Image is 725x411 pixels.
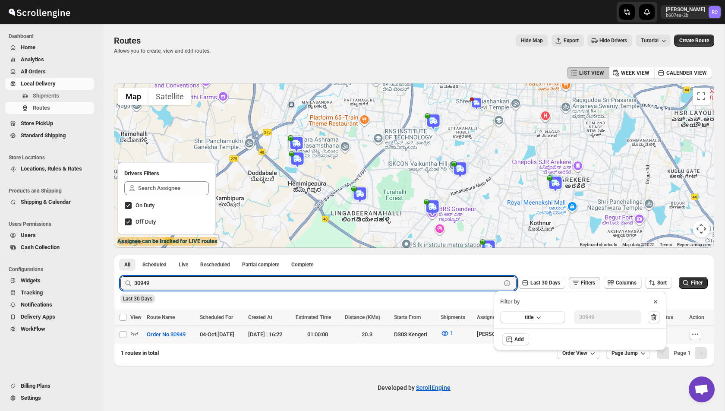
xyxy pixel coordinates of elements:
span: Off Duty [136,218,156,225]
span: Export [564,37,579,44]
span: 1 routes in total [121,350,159,356]
button: Routes [5,102,94,114]
span: Create Route [679,37,709,44]
span: WorkFlow [21,326,45,332]
div: [PERSON_NAME] DS03 [477,331,542,339]
p: b607ea-2b [666,13,705,18]
span: Assignee [477,314,498,320]
p: Developed by [378,383,451,392]
span: Analytics [21,56,44,63]
a: Open this area in Google Maps (opens a new window) [116,237,145,248]
span: Estimated Time [296,314,331,320]
nav: Pagination [657,347,707,359]
span: Configurations [9,266,98,273]
span: Filter [691,280,703,286]
span: Filters [581,280,595,286]
span: Tutorial [641,38,659,44]
span: Action [689,314,704,320]
button: Keyboard shortcuts [580,242,617,248]
button: Tutorial [636,35,671,47]
span: Scheduled For [200,314,233,320]
a: Terms (opens in new tab) [660,242,672,247]
span: WEEK VIEW [621,70,649,76]
button: Tracking [5,287,94,299]
p: [PERSON_NAME] [666,6,705,13]
div: DS03 Kengeri [394,330,435,339]
span: Dashboard [9,33,98,40]
button: Shipments [5,90,94,102]
span: Store PickUp [21,120,53,126]
span: Hide Drivers [599,37,627,44]
button: Map action label [516,35,548,47]
span: Shipping & Calendar [21,199,71,205]
button: Shipping & Calendar [5,196,94,208]
span: 1 [450,330,453,336]
span: All Orders [21,68,46,75]
span: Routes [114,35,141,46]
button: Show street map [118,88,148,105]
span: Routes [33,104,50,111]
span: Store Locations [9,154,98,161]
div: 01:00:00 [296,330,340,339]
button: Order No 30949 [142,328,191,341]
span: Billing Plans [21,383,50,389]
span: Widgets [21,277,41,284]
button: All Orders [5,66,94,78]
span: Cash Collection [21,244,60,250]
span: Scheduled [142,261,167,268]
span: Users [21,232,36,238]
button: Analytics [5,54,94,66]
h2: Drivers Filters [124,169,209,178]
button: Toggle fullscreen view [693,88,710,105]
span: Distance (KMs) [345,314,380,320]
button: Hide Drivers [587,35,632,47]
span: Starts From [394,314,421,320]
button: Billing Plans [5,380,94,392]
span: CALENDER VIEW [666,70,707,76]
p: Allows you to create, view and edit routes. [114,47,211,54]
span: Tracking [21,289,43,296]
span: Columns [616,280,637,286]
span: View [130,314,142,320]
span: Page [674,350,690,356]
button: Map camera controls [693,220,710,237]
span: Notifications [21,301,52,308]
span: Standard Shipping [21,132,66,139]
span: 04-Oct | [DATE] [200,331,234,338]
span: Partial complete [242,261,279,268]
div: 20.3 [345,330,389,339]
button: Columns [604,277,642,289]
span: Complete [291,261,313,268]
a: ScrollEngine [416,384,451,391]
span: Users Permissions [9,221,98,228]
input: Press enter after typing | Search Eg. Order No 30949 [134,276,501,290]
button: Cash Collection [5,241,94,253]
span: Last 30 Days [530,280,560,286]
label: Assignee can be tracked for LIVE routes [117,237,217,246]
button: Add [502,333,529,345]
span: Live [179,261,188,268]
span: Sort [657,280,667,286]
span: Products and Shipping [9,187,98,194]
button: LIST VIEW [567,67,609,79]
button: Create Route [674,35,714,47]
button: Notifications [5,299,94,311]
button: User menu [661,5,722,19]
span: Route Name [147,314,175,320]
img: ScrollEngine [7,1,72,23]
span: Rahul Chopra [709,6,721,18]
button: Locations, Rules & Rates [5,163,94,175]
div: Open chat [689,376,715,402]
button: Filters [569,277,600,289]
span: Home [21,44,35,51]
button: Show satellite imagery [148,88,191,105]
button: WorkFlow [5,323,94,335]
button: Filter [679,277,708,289]
button: Users [5,229,94,241]
span: Local Delivery [21,80,56,87]
button: Sort [645,277,672,289]
button: Settings [5,392,94,404]
span: Add [514,336,524,343]
input: Search Assignee [138,181,209,195]
span: Delivery Apps [21,313,55,320]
